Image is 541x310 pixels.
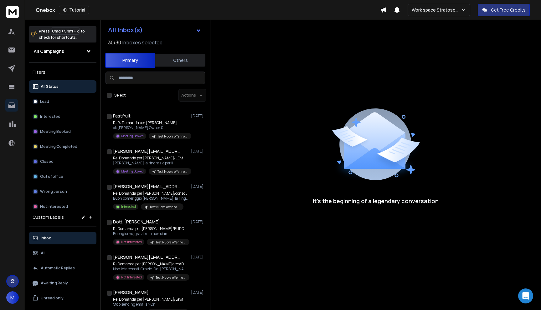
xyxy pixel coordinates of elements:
[29,200,96,213] button: Not Interested
[157,169,188,174] p: Test Nuova offer no AI
[105,53,155,68] button: Primary
[191,184,205,189] p: [DATE]
[191,219,205,224] p: [DATE]
[29,125,96,138] button: Meeting Booked
[40,189,67,194] p: Wrong person
[41,281,68,286] p: Awaiting Reply
[113,125,188,130] p: ok [PERSON_NAME] Owner &
[155,53,205,67] button: Others
[122,39,162,46] h3: Inboxes selected
[113,120,188,125] p: R: R: Domanda per [PERSON_NAME]
[40,144,77,149] p: Meeting Completed
[29,95,96,108] button: Lead
[191,290,205,295] p: [DATE]
[113,226,188,231] p: R: Domanda per [PERSON_NAME]/EUROSNACK
[40,174,63,179] p: Out of office
[29,170,96,183] button: Out of office
[29,277,96,289] button: Awaiting Reply
[114,93,126,98] label: Select
[40,99,49,104] p: Lead
[478,4,530,16] button: Get Free Credits
[113,196,188,201] p: Buon pomeriggio [PERSON_NAME], la ringrazio nel
[121,275,142,280] p: Not Interested
[41,236,51,241] p: Inbox
[113,254,182,260] h1: [PERSON_NAME][EMAIL_ADDRESS][DOMAIN_NAME][PERSON_NAME]
[29,110,96,123] button: Interested
[113,231,188,236] p: Buongiorno, grazie ma non siam
[191,113,205,118] p: [DATE]
[29,80,96,93] button: All Status
[103,24,206,36] button: All Inbox(s)
[29,292,96,304] button: Unread only
[29,185,96,198] button: Wrong person
[41,266,75,271] p: Automatic Replies
[29,45,96,57] button: All Campaigns
[40,114,60,119] p: Interested
[113,183,182,190] h1: [PERSON_NAME][EMAIL_ADDRESS][DOMAIN_NAME]
[491,7,526,13] p: Get Free Credits
[150,205,180,209] p: Test Nuova offer no AI
[113,297,188,302] p: Re: Domanda per [PERSON_NAME]/Leva
[29,262,96,274] button: Automatic Replies
[191,255,205,260] p: [DATE]
[39,28,85,41] p: Press to check for shortcuts.
[40,129,71,134] p: Meeting Booked
[518,288,533,303] div: Open Intercom Messenger
[191,149,205,154] p: [DATE]
[313,197,439,205] p: It’s the beginning of a legendary conversation
[108,39,121,46] span: 30 / 30
[113,267,188,272] p: Non interessati. Grazie. Da: [PERSON_NAME]
[29,68,96,77] h3: Filters
[29,247,96,259] button: All
[113,161,188,166] p: [PERSON_NAME] la ringrazio per il
[113,156,188,161] p: Re: Domanda per [PERSON_NAME]/LEM
[36,6,380,14] div: Onebox
[113,302,188,307] p: Stop sending emails > On
[113,113,131,119] h1: Fastfruit
[33,214,64,220] h3: Custom Labels
[113,191,188,196] p: Re: Domanda per [PERSON_NAME]/consorzio
[121,169,144,174] p: Meeting Booked
[6,291,19,304] button: M
[40,204,68,209] p: Not Interested
[40,159,54,164] p: Closed
[156,240,186,245] p: Test Nuova offer no AI
[121,134,144,138] p: Meeting Booked
[121,240,142,244] p: Not Interested
[113,262,188,267] p: R: Domanda per [PERSON_NAME]orco/DELL'ORCO
[41,251,45,256] p: All
[412,7,461,13] p: Work space Stratosoftware
[121,204,136,209] p: Interested
[29,155,96,168] button: Closed
[29,232,96,244] button: Inbox
[34,48,64,54] h1: All Campaigns
[41,84,59,89] p: All Status
[41,296,64,301] p: Unread only
[29,140,96,153] button: Meeting Completed
[113,289,149,296] h1: [PERSON_NAME]
[59,6,89,14] button: Tutorial
[156,275,186,280] p: Test Nuova offer no AI
[113,219,160,225] h1: Dott. [PERSON_NAME]
[51,27,80,35] span: Cmd + Shift + k
[108,27,143,33] h1: All Inbox(s)
[157,134,188,139] p: Test Nuova offer no AI
[113,148,182,154] h1: [PERSON_NAME][EMAIL_ADDRESS][DOMAIN_NAME]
